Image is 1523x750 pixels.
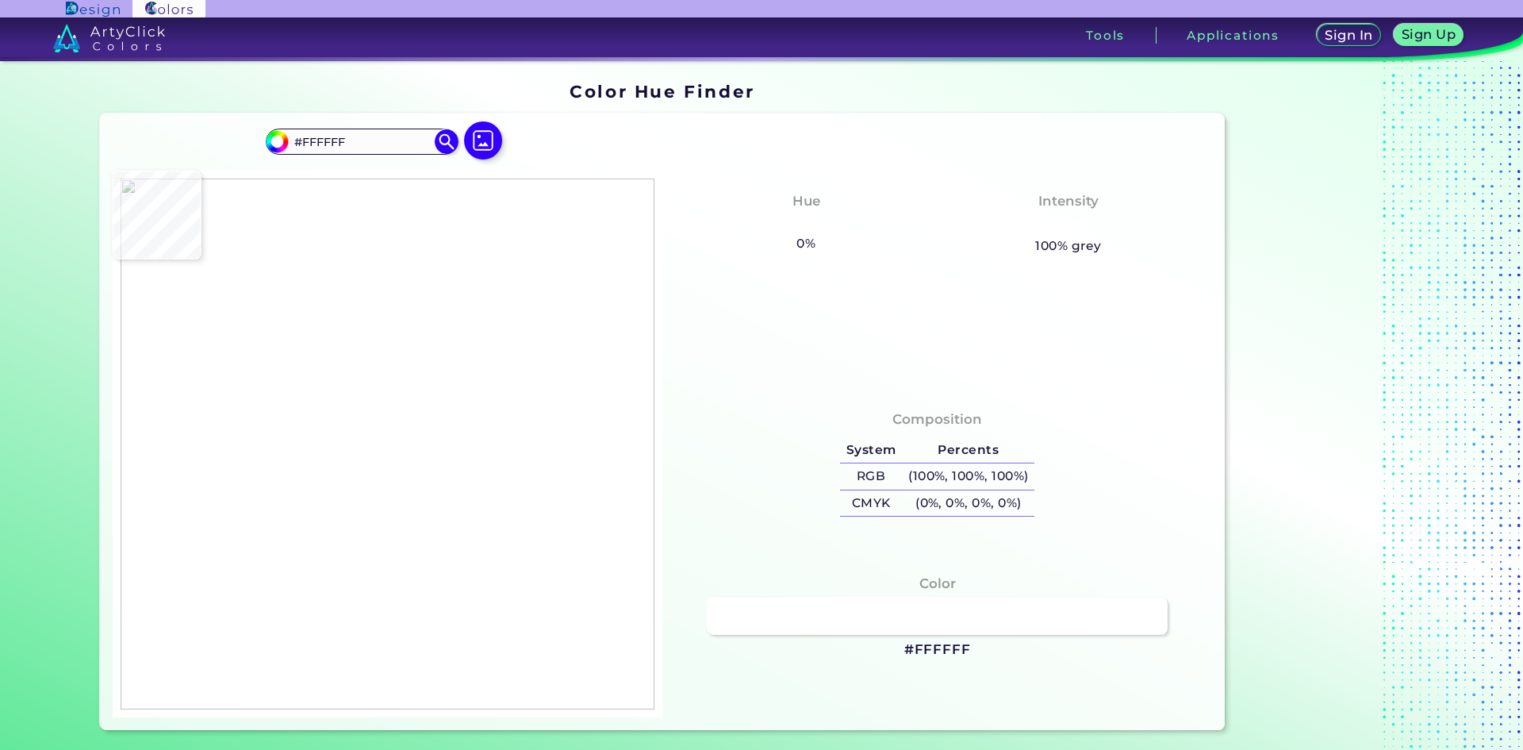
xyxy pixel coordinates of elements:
[1396,25,1460,45] a: Sign Up
[902,463,1034,490] h5: (100%, 100%, 100%)
[435,129,458,153] img: icon search
[1231,76,1429,737] iframe: Advertisement
[1318,25,1379,45] a: Sign In
[1187,29,1279,41] h3: Applications
[902,490,1034,517] h5: (0%, 0%, 0%, 0%)
[840,490,902,517] h5: CMYK
[464,121,502,160] img: icon picture
[1403,29,1454,40] h5: Sign Up
[840,463,902,490] h5: RGB
[1086,29,1125,41] h3: Tools
[892,408,982,431] h4: Composition
[780,214,833,233] h3: None
[66,2,119,17] img: ArtyClick Design logo
[1326,29,1371,41] h5: Sign In
[1038,190,1099,213] h4: Intensity
[791,233,822,254] h5: 0%
[570,79,754,103] h1: Color Hue Finder
[919,572,956,595] h4: Color
[1042,214,1095,233] h3: None
[121,179,654,710] img: 227a6216-040b-4317-88f7-09f60fa37004
[53,24,165,52] img: logo_artyclick_colors_white.svg
[904,640,971,660] h3: #FFFFFF
[288,131,435,152] input: type color..
[840,437,902,463] h5: System
[792,190,820,213] h4: Hue
[902,437,1034,463] h5: Percents
[1035,236,1101,256] h5: 100% grey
